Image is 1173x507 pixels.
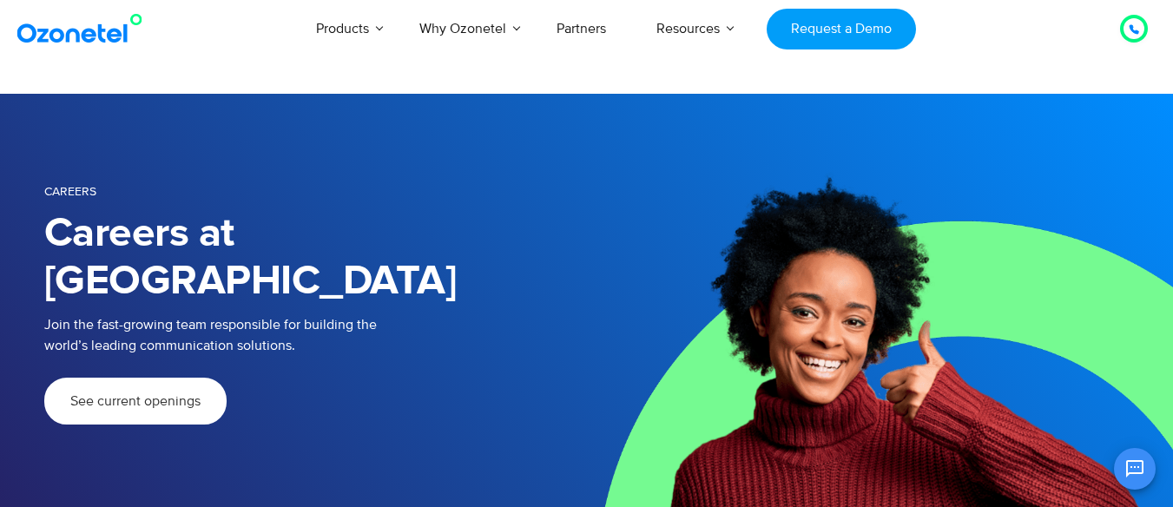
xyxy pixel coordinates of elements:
span: Careers [44,184,96,199]
a: Request a Demo [767,9,915,49]
a: See current openings [44,378,227,425]
button: Open chat [1114,448,1156,490]
h1: Careers at [GEOGRAPHIC_DATA] [44,210,587,306]
p: Join the fast-growing team responsible for building the world’s leading communication solutions. [44,314,561,356]
span: See current openings [70,394,201,408]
